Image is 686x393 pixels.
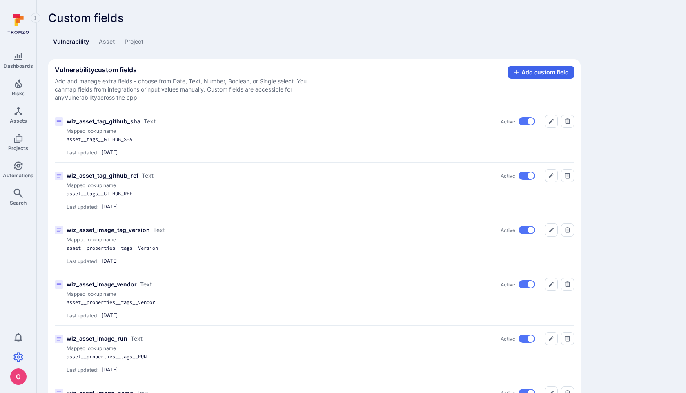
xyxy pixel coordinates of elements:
[508,66,574,79] button: Add custom field
[12,90,25,96] span: Risks
[55,77,316,102] p: Add and manage extra fields - choose from Date, Text, Number, Boolean, or Single select. You can ...
[67,345,574,352] p: Mapped lookup name
[94,34,120,49] a: Asset
[10,368,27,385] div: oleg malkov
[3,172,33,179] span: Automations
[561,115,574,128] button: Delete
[10,118,27,124] span: Assets
[55,217,574,271] div: Title
[55,66,316,74] p: Vulnerability custom fields
[55,271,574,325] div: Title
[48,34,581,49] div: Custom fields tabs
[561,169,574,182] button: Delete
[561,223,574,237] button: Delete
[561,278,574,291] button: Delete
[8,145,28,151] span: Projects
[102,312,118,319] p: [DATE]
[55,108,574,162] div: Title
[67,291,574,297] p: Mapped lookup name
[140,280,152,288] p: Type
[67,280,137,288] p: Title
[10,200,27,206] span: Search
[67,226,150,234] p: Title
[67,245,352,251] div: asset__properties__tags__Version
[501,335,535,343] div: Active
[31,13,40,23] button: Expand navigation menu
[67,136,352,143] div: asset__tags__GITHUB_SHA
[48,11,581,25] p: Custom fields
[120,34,148,49] a: Project
[55,326,574,380] div: Title
[67,258,98,264] p: Last updated:
[102,258,118,264] p: [DATE]
[545,169,558,182] button: Edit
[67,182,574,189] p: Mapped lookup name
[67,335,127,343] p: Title
[501,280,535,288] div: Active
[545,115,558,128] button: Edit
[501,172,535,180] div: Active
[545,223,558,237] button: Edit
[561,332,574,345] button: Delete
[67,367,98,373] p: Last updated:
[102,203,118,210] p: [DATE]
[131,335,143,343] p: Type
[67,150,98,156] p: Last updated:
[144,117,156,125] p: Type
[153,226,165,234] p: Type
[4,63,33,69] span: Dashboards
[508,66,574,79] div: Discard or save changes to the field you're editing to add a new field
[48,34,94,49] a: Vulnerability
[33,15,38,22] i: Expand navigation menu
[501,226,535,234] div: Active
[67,190,352,197] div: asset__tags__GITHUB_REF
[67,299,352,306] div: asset__properties__tags__Vendor
[102,366,118,373] p: [DATE]
[55,163,574,217] div: Title
[142,172,154,180] p: Type
[67,204,98,210] p: Last updated:
[102,149,118,156] p: [DATE]
[501,117,535,125] div: Active
[67,237,574,243] p: Mapped lookup name
[67,353,352,360] div: asset__properties__tags__RUN
[67,128,574,134] p: Mapped lookup name
[545,332,558,345] button: Edit
[67,172,138,180] p: Title
[67,313,98,319] p: Last updated:
[67,117,140,125] p: Title
[10,368,27,385] img: ACg8ocJcCe-YbLxGm5tc0PuNRxmgP8aEm0RBXn6duO8aeMVK9zjHhw=s96-c
[545,278,558,291] button: Edit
